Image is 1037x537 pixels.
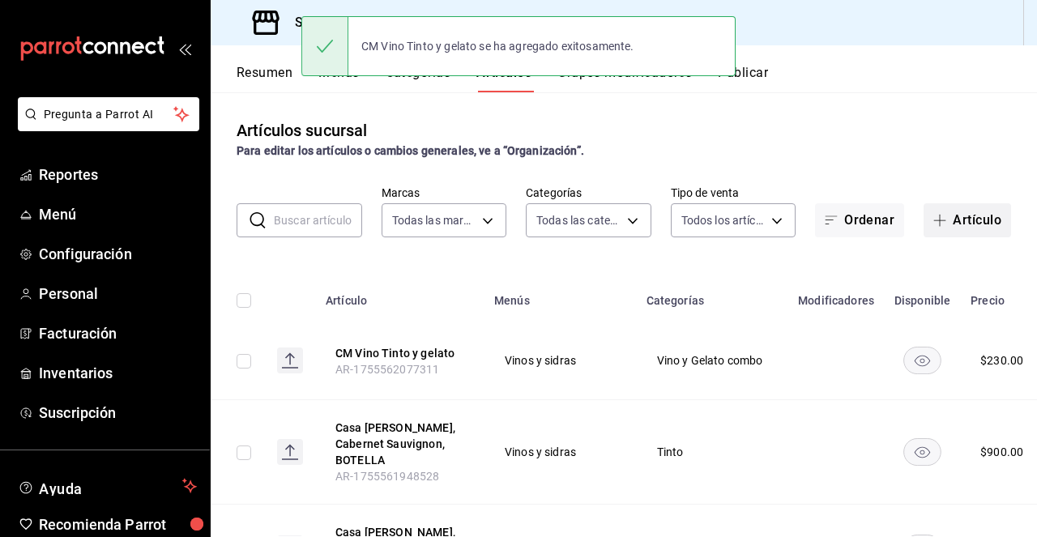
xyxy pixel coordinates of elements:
[505,446,617,458] span: Vinos y sidras
[335,420,465,468] button: edit-product-location
[39,402,197,424] span: Suscripción
[11,117,199,134] a: Pregunta a Parrot AI
[237,144,584,157] strong: Para editar los artículos o cambios generales, ve a “Organización”.
[681,212,766,228] span: Todos los artículos
[237,65,1037,92] div: navigation tabs
[924,203,1011,237] button: Artículo
[39,476,176,496] span: Ayuda
[884,270,961,322] th: Disponible
[39,362,197,384] span: Inventarios
[392,212,477,228] span: Todas las marcas, Sin marca
[274,204,362,237] input: Buscar artículo
[39,514,197,535] span: Recomienda Parrot
[671,187,796,198] label: Tipo de venta
[237,118,367,143] div: Artículos sucursal
[335,363,439,376] span: AR-1755562077311
[348,28,647,64] div: CM Vino Tinto y gelato se ha agregado exitosamente.
[637,270,789,322] th: Categorías
[44,106,174,123] span: Pregunta a Parrot AI
[39,164,197,185] span: Reportes
[657,355,769,366] span: Vino y Gelato combo
[526,187,651,198] label: Categorías
[18,97,199,131] button: Pregunta a Parrot AI
[980,352,1023,369] div: $ 230.00
[316,270,484,322] th: Artículo
[536,212,621,228] span: Todas las categorías, Sin categoría
[335,345,465,361] button: edit-product-location
[657,446,769,458] span: Tinto
[505,355,617,366] span: Vinos y sidras
[335,470,439,483] span: AR-1755561948528
[903,347,941,374] button: availability-product
[39,283,197,305] span: Personal
[903,438,941,466] button: availability-product
[39,243,197,265] span: Configuración
[39,203,197,225] span: Menú
[980,444,1023,460] div: $ 900.00
[39,322,197,344] span: Facturación
[178,42,191,55] button: open_drawer_menu
[282,13,527,32] h3: Sucursal: Amorcita Gelatateria (CDMX)
[237,65,292,92] button: Resumen
[815,203,904,237] button: Ordenar
[382,187,507,198] label: Marcas
[718,65,768,92] button: Publicar
[484,270,637,322] th: Menús
[788,270,884,322] th: Modificadores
